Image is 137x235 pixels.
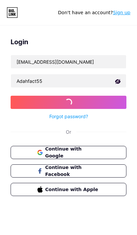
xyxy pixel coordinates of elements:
[11,74,126,87] input: Password
[11,55,126,68] input: Username
[11,183,126,196] button: Continue with Apple
[45,146,100,159] span: Continue with Google
[11,146,126,159] button: Continue with Google
[66,128,71,135] div: Or
[45,164,100,178] span: Continue with Facebook
[58,9,130,16] div: Don't have an account?
[11,164,126,178] button: Continue with Facebook
[113,10,130,15] a: Sign up
[11,37,126,47] div: Login
[49,113,88,120] a: Forgot password?
[45,186,100,193] span: Continue with Apple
